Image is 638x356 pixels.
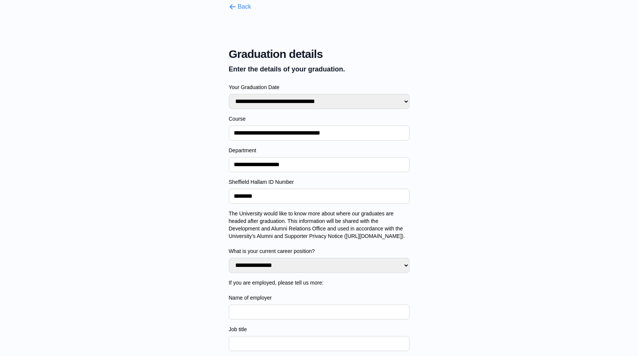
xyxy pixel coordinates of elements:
[229,279,410,301] label: If you are employed, please tell us more: Name of employer
[229,64,410,74] p: Enter the details of your graduation.
[229,47,410,61] span: Graduation details
[229,115,410,123] label: Course
[229,2,251,11] button: Back
[229,326,410,333] label: Job title
[229,210,410,255] label: The University would like to know more about where our graduates are headed after graduation. Thi...
[229,147,410,154] label: Department
[229,178,410,186] label: Sheffield Hallam ID Number
[229,83,410,91] label: Your Graduation Date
